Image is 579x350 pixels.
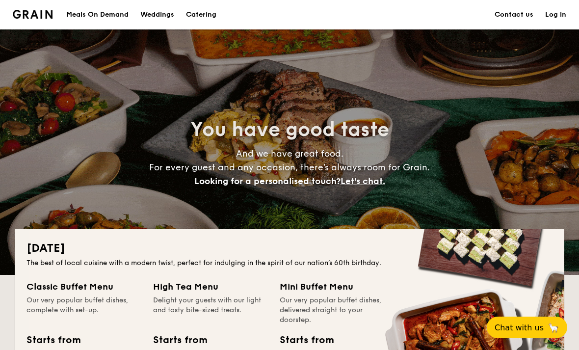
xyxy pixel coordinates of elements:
div: Starts from [280,333,333,348]
div: High Tea Menu [153,280,268,294]
div: Delight your guests with our light and tasty bite-sized treats. [153,296,268,325]
div: Starts from [153,333,207,348]
span: Chat with us [495,323,544,332]
span: You have good taste [190,118,389,141]
a: Logotype [13,10,53,19]
h2: [DATE] [26,241,553,256]
span: And we have great food. For every guest and any occasion, there’s always room for Grain. [149,148,430,187]
span: 🦙 [548,322,559,333]
span: Looking for a personalised touch? [194,176,341,187]
button: Chat with us🦙 [487,317,567,338]
div: Mini Buffet Menu [280,280,395,294]
div: Classic Buffet Menu [26,280,141,294]
div: Starts from [26,333,80,348]
div: Our very popular buffet dishes, complete with set-up. [26,296,141,325]
div: The best of local cuisine with a modern twist, perfect for indulging in the spirit of our nation’... [26,258,553,268]
span: Let's chat. [341,176,385,187]
div: Our very popular buffet dishes, delivered straight to your doorstep. [280,296,395,325]
img: Grain [13,10,53,19]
